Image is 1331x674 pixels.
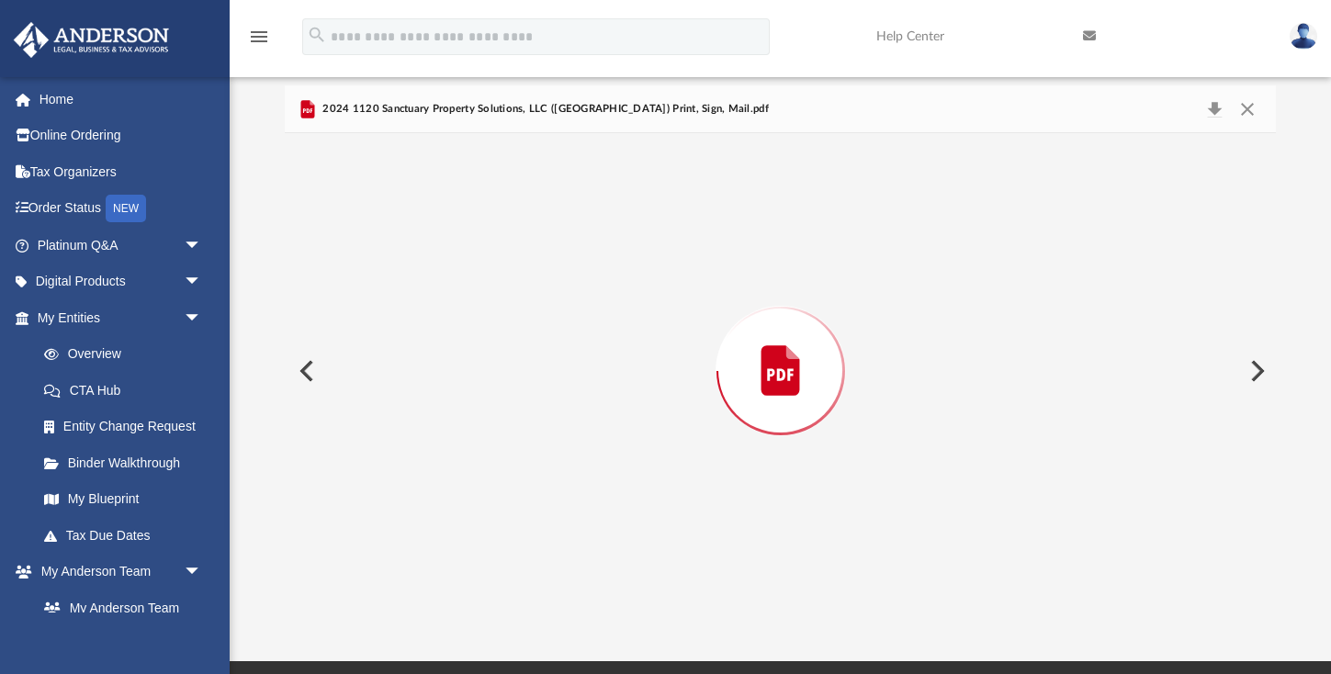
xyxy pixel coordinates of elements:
[106,195,146,222] div: NEW
[13,153,230,190] a: Tax Organizers
[1290,23,1317,50] img: User Pic
[13,118,230,154] a: Online Ordering
[26,409,230,445] a: Entity Change Request
[1198,96,1231,122] button: Download
[26,517,230,554] a: Tax Due Dates
[8,22,175,58] img: Anderson Advisors Platinum Portal
[1231,96,1264,122] button: Close
[248,35,270,48] a: menu
[184,554,220,591] span: arrow_drop_down
[184,227,220,264] span: arrow_drop_down
[307,25,327,45] i: search
[13,227,230,264] a: Platinum Q&Aarrow_drop_down
[319,101,769,118] span: 2024 1120 Sanctuary Property Solutions, LLC ([GEOGRAPHIC_DATA]) Print, Sign, Mail.pdf
[285,345,325,397] button: Previous File
[26,481,220,518] a: My Blueprint
[26,336,230,373] a: Overview
[184,264,220,301] span: arrow_drop_down
[26,444,230,481] a: Binder Walkthrough
[13,299,230,336] a: My Entitiesarrow_drop_down
[248,26,270,48] i: menu
[26,590,211,626] a: My Anderson Team
[13,554,220,590] a: My Anderson Teamarrow_drop_down
[285,85,1276,608] div: Preview
[13,190,230,228] a: Order StatusNEW
[1235,345,1276,397] button: Next File
[184,299,220,337] span: arrow_drop_down
[13,81,230,118] a: Home
[26,372,230,409] a: CTA Hub
[13,264,230,300] a: Digital Productsarrow_drop_down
